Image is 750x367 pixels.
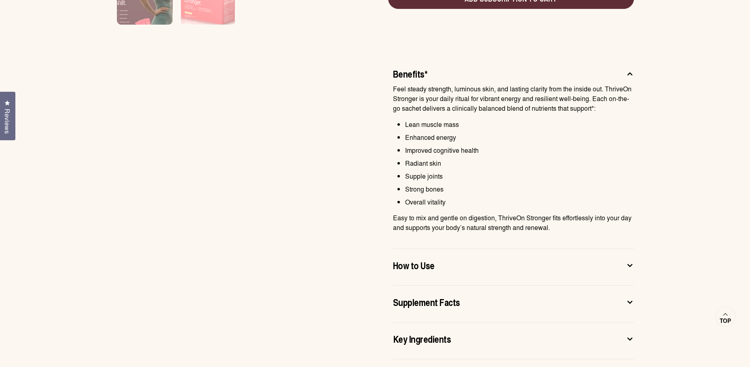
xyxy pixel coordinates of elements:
[405,146,634,155] li: Improved cognitive health
[405,120,634,129] li: Lean muscle mass
[393,332,451,345] span: Key Ingredients
[405,158,634,168] li: Radiant skin
[405,184,634,194] li: Strong bones
[405,171,634,181] li: Supple joints
[393,295,460,308] span: Supplement Facts
[405,197,634,207] li: Overall vitality
[2,109,13,134] span: Reviews
[405,133,634,142] li: Enhanced energy
[393,259,435,272] span: How to Use
[393,84,634,239] div: Benefits*
[393,84,634,113] p: Feel steady strength, luminous skin, and lasting clarity from the inside out. ThriveOn Stronger i...
[393,213,634,232] p: Easy to mix and gentle on digestion, ThriveOn Stronger fits effortlessly into your day and suppor...
[393,295,634,312] button: Supplement Facts
[393,332,634,349] button: Key Ingredients
[393,259,634,276] button: How to Use
[393,67,428,80] span: Benefits*
[720,317,731,325] span: Top
[393,67,634,84] button: Benefits*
